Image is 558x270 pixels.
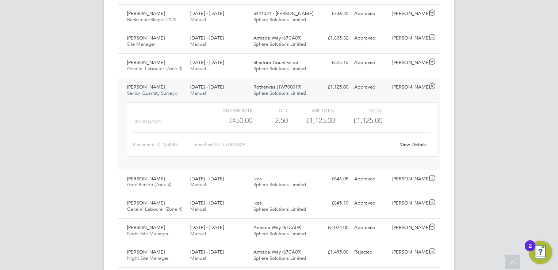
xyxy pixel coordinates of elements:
[190,230,206,237] span: Manual
[253,59,298,65] span: Sherford Countryside
[313,57,351,69] div: £525.15
[351,246,389,258] div: Rejected
[253,249,301,255] span: Armada Way (67CA09)
[253,176,262,182] span: Ikea
[134,119,163,124] span: Basic (£/day)
[253,84,301,90] span: Rotherwas (1W700019)
[288,106,335,115] div: Sub Total
[313,8,351,20] div: £736.20
[127,181,171,188] span: Gate Person (Zone 4)
[253,181,306,188] span: Sphere Solutions Limited
[253,10,313,16] span: S421021 - [PERSON_NAME]
[288,115,335,127] div: £1,125.00
[389,197,427,209] div: [PERSON_NAME]
[351,32,389,44] div: Approved
[190,59,224,65] span: [DATE] - [DATE]
[253,255,306,261] span: Sphere Solutions Limited
[335,106,382,115] div: Total
[313,222,351,234] div: £2,024.00
[253,230,306,237] span: Sphere Solutions Limited
[127,59,165,65] span: [PERSON_NAME]
[190,224,224,230] span: [DATE] - [DATE]
[127,176,165,182] span: [PERSON_NAME]
[389,57,427,69] div: [PERSON_NAME]
[133,139,192,150] div: Placement ID: 268088
[351,197,389,209] div: Approved
[127,90,179,96] span: Senior Quantity Surveyor
[253,41,306,47] span: Sphere Solutions Limited
[127,249,165,255] span: [PERSON_NAME]
[192,139,395,150] div: Timesheet ID: TS1810009
[389,246,427,258] div: [PERSON_NAME]
[253,35,301,41] span: Armada Way (67CA09)
[351,81,389,93] div: Approved
[389,222,427,234] div: [PERSON_NAME]
[205,115,252,127] div: £450.00
[127,200,165,206] span: [PERSON_NAME]
[190,35,224,41] span: [DATE] - [DATE]
[313,197,351,209] div: £845.10
[351,8,389,20] div: Approved
[351,173,389,185] div: Approved
[313,173,351,185] div: £846.08
[127,84,165,90] span: [PERSON_NAME]
[389,32,427,44] div: [PERSON_NAME]
[127,10,165,16] span: [PERSON_NAME]
[190,41,206,47] span: Manual
[351,57,389,69] div: Approved
[190,255,206,261] span: Manual
[253,90,306,96] span: Sphere Solutions Limited
[127,230,168,237] span: Night Site Manager
[127,224,165,230] span: [PERSON_NAME]
[127,206,182,212] span: General Labourer (Zone 4)
[190,10,224,16] span: [DATE] - [DATE]
[253,206,306,212] span: Sphere Solutions Limited
[127,65,182,72] span: General Labourer (Zone 3)
[127,16,176,23] span: Banksman/Slinger 2025
[127,41,155,47] span: Site Manager
[190,176,224,182] span: [DATE] - [DATE]
[190,84,224,90] span: [DATE] - [DATE]
[190,65,206,72] span: Manual
[400,141,427,147] a: View Details
[190,90,206,96] span: Manual
[313,246,351,258] div: £1,495.00
[389,8,427,20] div: [PERSON_NAME]
[351,222,389,234] div: Approved
[190,200,224,206] span: [DATE] - [DATE]
[190,206,206,212] span: Manual
[253,65,306,72] span: Sphere Solutions Limited
[389,173,427,185] div: [PERSON_NAME]
[529,241,552,264] button: Open Resource Center, 2 new notifications
[190,249,224,255] span: [DATE] - [DATE]
[253,200,262,206] span: Ikea
[127,255,168,261] span: Night Site Manager
[205,106,252,115] div: Charge rate
[252,115,288,127] div: 2.50
[127,35,165,41] span: [PERSON_NAME]
[253,16,306,23] span: Sphere Solutions Limited
[313,32,351,44] div: £1,835.32
[190,181,206,188] span: Manual
[389,81,427,93] div: [PERSON_NAME]
[353,116,382,125] span: £1,125.00
[190,16,206,23] span: Manual
[528,246,532,255] div: 2
[313,81,351,93] div: £1,125.00
[253,224,301,230] span: Armada Way (67CA09)
[252,106,288,115] div: QTY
